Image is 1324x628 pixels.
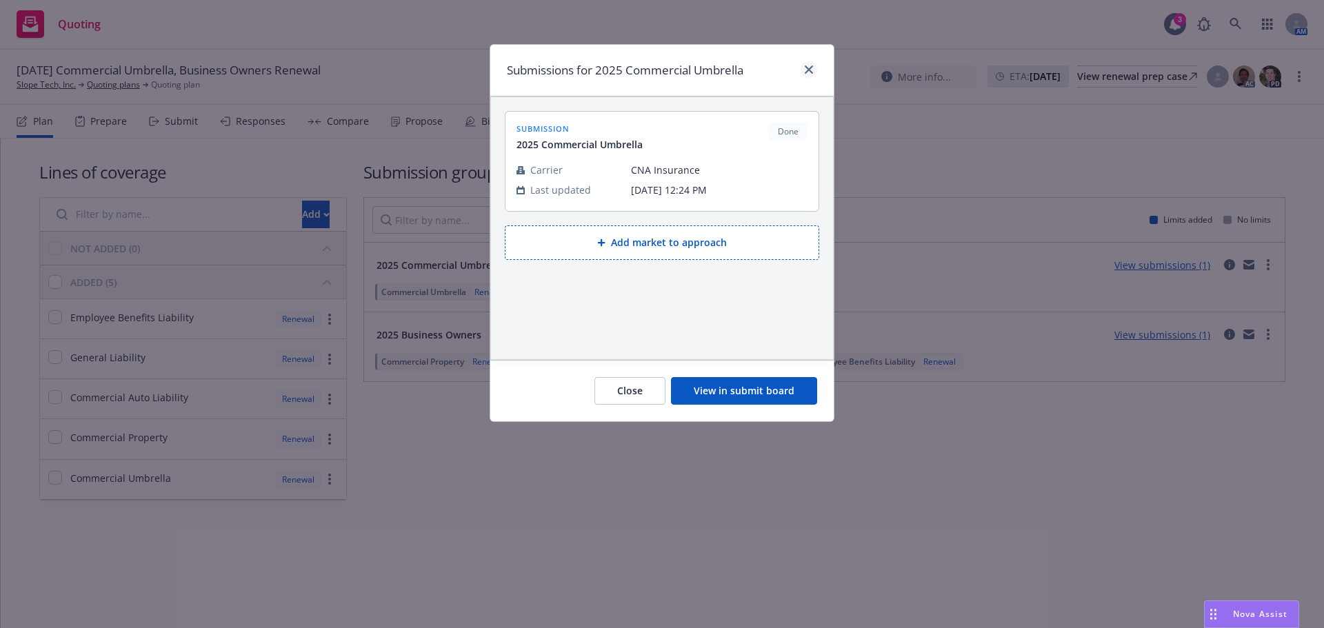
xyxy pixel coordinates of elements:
[516,137,643,152] span: 2025 Commercial Umbrella
[530,183,591,197] span: Last updated
[1233,608,1287,620] span: Nova Assist
[594,377,665,405] button: Close
[801,61,817,78] a: close
[1205,601,1222,627] div: Drag to move
[516,123,643,134] span: submission
[631,163,808,177] span: CNA Insurance
[671,377,817,405] button: View in submit board
[1204,600,1299,628] button: Nova Assist
[774,125,802,138] span: Done
[530,163,563,177] span: Carrier
[631,183,808,197] span: [DATE] 12:24 PM
[505,225,819,260] button: Add market to approach
[507,61,743,79] h1: Submissions for 2025 Commercial Umbrella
